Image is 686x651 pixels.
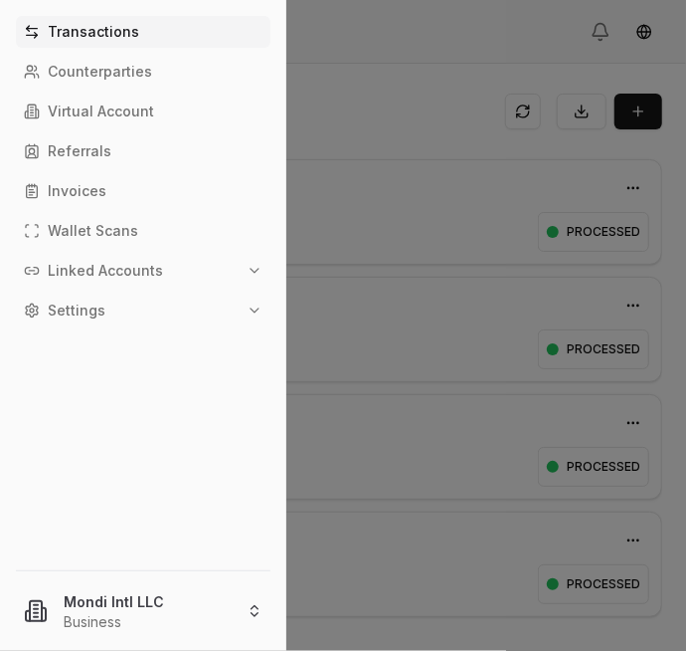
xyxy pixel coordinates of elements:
p: Business [64,612,231,632]
p: Mondi Intl LLC [64,591,231,612]
a: Transactions [16,16,270,48]
a: Invoices [16,175,270,207]
p: Referrals [48,144,111,158]
a: Wallet Scans [16,215,270,247]
p: Transactions [48,25,139,39]
a: Virtual Account [16,96,270,127]
p: Linked Accounts [48,264,163,278]
p: Counterparties [48,65,152,79]
p: Wallet Scans [48,224,138,238]
button: Settings [16,295,270,326]
p: Invoices [48,184,106,198]
a: Referrals [16,135,270,167]
button: Linked Accounts [16,255,270,287]
button: Mondi Intl LLCBusiness [8,579,278,643]
p: Virtual Account [48,105,154,118]
p: Settings [48,304,105,318]
a: Counterparties [16,56,270,88]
